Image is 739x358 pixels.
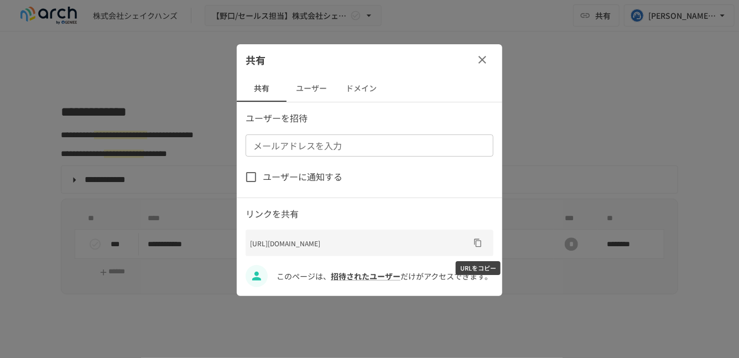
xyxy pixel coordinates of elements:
[237,44,502,75] div: 共有
[246,207,493,221] p: リンクを共有
[246,111,493,126] p: ユーザーを招待
[336,75,386,102] button: ドメイン
[331,271,400,282] a: 招待されたユーザー
[277,270,493,282] p: このページは、 だけがアクセスできます。
[237,75,287,102] button: 共有
[469,234,487,252] button: URLをコピー
[287,75,336,102] button: ユーザー
[456,261,501,275] div: URLをコピー
[250,238,469,248] p: [URL][DOMAIN_NAME]
[263,170,342,184] span: ユーザーに通知する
